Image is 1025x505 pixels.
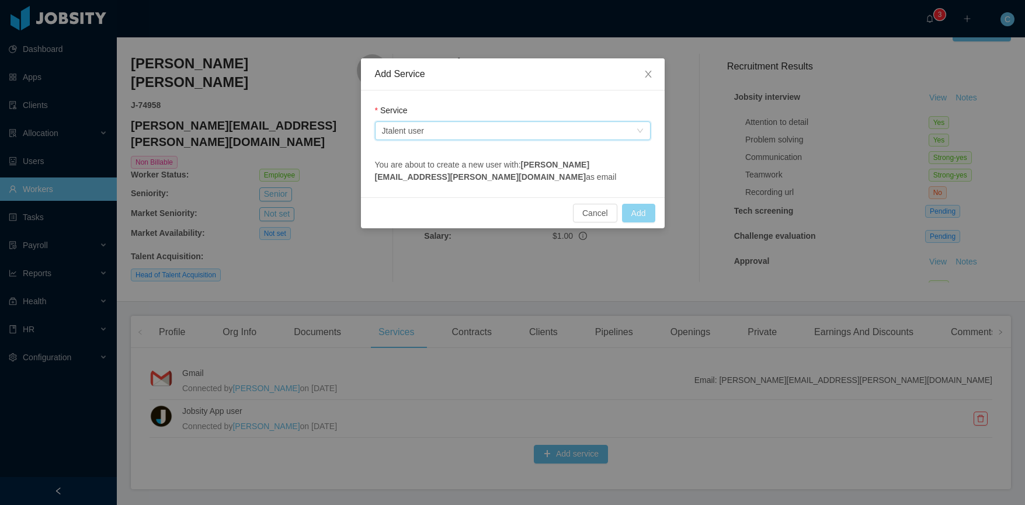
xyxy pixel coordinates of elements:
div: Jtalent user [382,122,424,140]
label: Service [375,106,408,115]
button: Cancel [573,204,617,222]
span: as email [586,172,616,182]
span: You are about to create a new user with: [375,160,521,169]
div: Add Service [375,68,651,81]
i: icon: close [644,69,653,79]
button: Close [632,58,665,91]
i: icon: down [637,127,644,135]
button: Add [622,204,655,222]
